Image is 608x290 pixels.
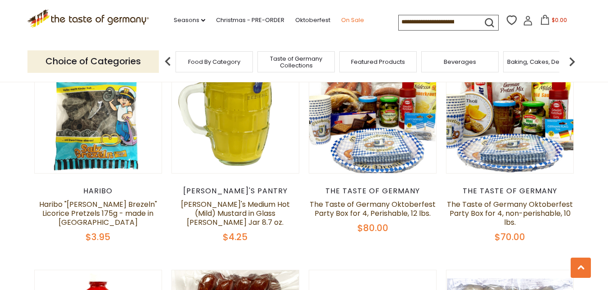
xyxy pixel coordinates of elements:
span: $0.00 [552,16,567,24]
a: Featured Products [351,58,405,65]
span: $4.25 [223,231,248,243]
img: next arrow [563,53,581,71]
a: The Taste of Germany Oktoberfest Party Box for 4, Perishable, 12 lbs. [310,199,436,219]
a: Christmas - PRE-ORDER [216,15,284,25]
a: Baking, Cakes, Desserts [507,58,577,65]
button: $0.00 [535,15,573,28]
img: The Taste of Germany Oktoberfest Party Box for 4, Perishable, 12 lbs. [309,46,437,174]
a: Taste of Germany Collections [260,55,332,69]
div: [PERSON_NAME]'s Pantry [171,187,300,196]
img: Haribo "Salz Brezeln" Licorice Pretzels 175g - made in Germany [35,46,162,174]
span: $80.00 [357,222,388,234]
a: Haribo "[PERSON_NAME] Brezeln" Licorice Pretzels 175g - made in [GEOGRAPHIC_DATA] [39,199,157,228]
a: Oktoberfest [295,15,330,25]
a: Food By Category [188,58,240,65]
img: The Taste of Germany Oktoberfest Party Box for 4, non-perishable, 10 lbs. [446,46,574,174]
div: The Taste of Germany [309,187,437,196]
div: Haribo [34,187,162,196]
img: Erika [172,46,299,174]
a: Seasons [174,15,205,25]
span: $3.95 [86,231,110,243]
p: Choice of Categories [27,50,159,72]
img: previous arrow [159,53,177,71]
a: Beverages [444,58,476,65]
a: On Sale [341,15,364,25]
a: The Taste of Germany Oktoberfest Party Box for 4, non-perishable, 10 lbs. [447,199,573,228]
span: $70.00 [495,231,525,243]
div: The Taste of Germany [446,187,574,196]
a: [PERSON_NAME]'s Medium Hot (Mild) Mustard in Glass [PERSON_NAME] Jar 8.7 oz. [181,199,290,228]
